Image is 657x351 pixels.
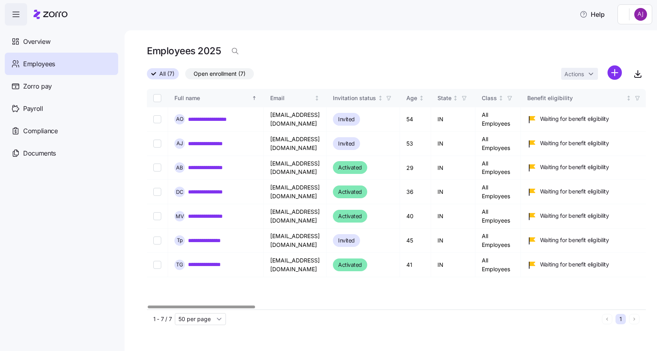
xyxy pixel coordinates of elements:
span: Waiting for benefit eligibility [540,187,609,195]
td: All Employees [475,180,521,204]
th: StateNot sorted [431,89,475,107]
span: Waiting for benefit eligibility [540,163,609,171]
button: Previous page [602,314,612,324]
span: Activated [338,260,362,270]
span: Waiting for benefit eligibility [540,260,609,268]
input: Select record 1 [153,115,161,123]
img: Employer logo [607,10,623,19]
td: 36 [400,180,431,204]
td: IN [431,132,475,156]
a: Employees [5,53,118,75]
td: [EMAIL_ADDRESS][DOMAIN_NAME] [264,229,327,252]
div: State [437,94,451,103]
span: Help [564,10,589,19]
div: Email [270,94,313,103]
span: A J [176,141,183,146]
a: Payroll [5,97,118,120]
button: Next page [629,314,639,324]
span: All (7) [159,69,174,79]
td: [EMAIL_ADDRESS][DOMAIN_NAME] [264,107,327,132]
a: Compliance [5,120,118,142]
td: IN [431,229,475,252]
span: M V [176,214,184,219]
th: Benefit eligibilityNot sorted [521,89,649,107]
td: [EMAIL_ADDRESS][DOMAIN_NAME] [264,253,327,277]
td: [EMAIL_ADDRESS][DOMAIN_NAME] [264,204,327,229]
span: A O [176,116,184,122]
td: 54 [400,107,431,132]
td: All Employees [475,132,521,156]
td: 53 [400,132,431,156]
input: Select record 6 [153,237,161,245]
span: Invited [338,139,355,148]
a: Zorro pay [5,75,118,97]
span: Waiting for benefit eligibility [540,212,609,220]
div: Not sorted [419,95,424,101]
td: 29 [400,156,431,180]
svg: add icon [608,65,622,80]
span: Payroll [23,104,43,114]
input: Select record 5 [153,212,161,220]
div: Not sorted [626,95,631,101]
input: Select record 7 [153,261,161,269]
button: Help [557,6,595,22]
span: Activated [338,163,362,172]
span: A B [176,165,183,170]
span: 1 - 7 / 7 [153,315,172,323]
a: Documents [5,142,118,164]
td: All Employees [475,156,521,180]
div: Sorted ascending [251,95,257,101]
span: Waiting for benefit eligibility [540,139,609,147]
span: Zorro pay [23,81,52,91]
td: IN [431,204,475,229]
div: Invitation status [333,94,376,103]
input: Select record 4 [153,188,161,196]
input: Select record 2 [153,140,161,148]
button: 1 [615,314,626,324]
span: Open enrollment (7) [194,69,245,79]
div: Not sorted [498,95,504,101]
input: Select all records [153,94,161,102]
span: Activated [338,211,362,221]
span: T G [176,262,183,267]
img: 9ced4e48ddc4de39141025f3084b8ab8 [634,8,647,21]
a: Overview [5,30,118,53]
div: Not sorted [378,95,383,101]
span: Overview [23,37,50,47]
span: Invited [338,114,355,124]
span: Documents [23,148,56,158]
span: Waiting for benefit eligibility [540,236,609,244]
td: [EMAIL_ADDRESS][DOMAIN_NAME] [264,132,327,156]
th: Full nameSorted ascending [168,89,264,107]
span: Employees [23,59,55,69]
span: Invited [338,236,355,245]
td: 45 [400,229,431,252]
div: Full name [174,94,250,103]
span: D C [176,189,184,195]
td: All Employees [475,204,521,229]
td: All Employees [475,107,521,132]
th: EmailNot sorted [264,89,327,107]
td: IN [431,253,475,277]
span: Activated [338,187,362,197]
span: Compliance [23,126,58,136]
td: All Employees [475,229,521,252]
th: AgeNot sorted [400,89,431,107]
div: Not sorted [314,95,320,101]
div: Class [482,94,497,103]
div: Benefit eligibility [527,94,625,103]
td: IN [431,180,475,204]
span: Actions [564,71,584,77]
th: Invitation statusNot sorted [327,89,400,107]
button: Actions [561,68,598,80]
td: IN [431,156,475,180]
div: Age [406,94,417,103]
th: ClassNot sorted [475,89,521,107]
h1: Employees 2025 [147,45,221,57]
span: Waiting for benefit eligibility [540,115,609,123]
td: 40 [400,204,431,229]
td: [EMAIL_ADDRESS][DOMAIN_NAME] [264,180,327,204]
div: Not sorted [453,95,458,101]
td: All Employees [475,253,521,277]
span: T p [177,238,183,243]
